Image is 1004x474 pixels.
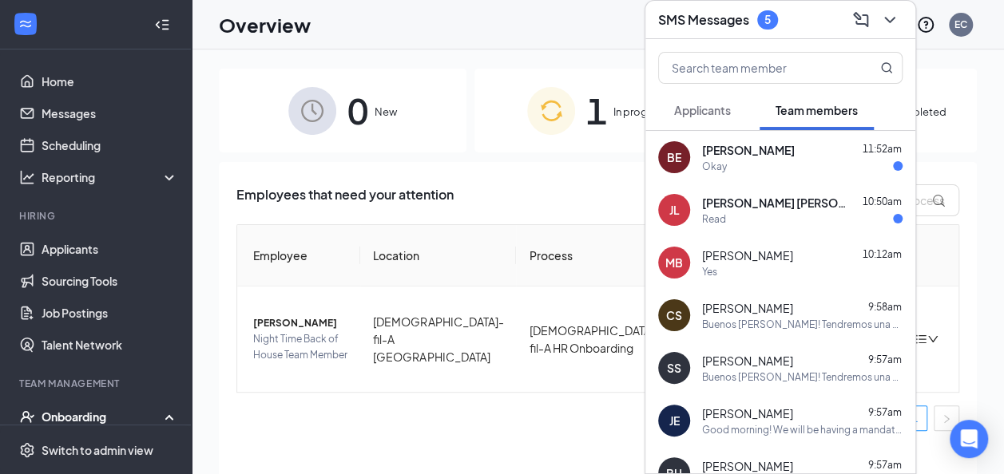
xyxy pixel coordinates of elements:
div: Buenos [PERSON_NAME]! Tendremos una Orientación General obligatoria el Sabado 20 de Septiembre, d... [702,318,903,331]
span: right [942,414,951,424]
div: Reporting [42,169,179,185]
span: 11:52am [863,143,902,155]
a: Home [42,65,178,97]
button: right [934,405,959,431]
span: Employees that need your attention [236,184,454,216]
svg: QuestionInfo [916,15,935,34]
span: In progress [613,104,669,120]
svg: Collapse [154,17,170,33]
th: Location [360,225,516,286]
span: bars [915,333,927,346]
span: Team members [776,103,858,117]
span: New [375,104,397,120]
div: Hiring [19,209,175,223]
svg: ComposeMessage [851,10,871,30]
div: JE [669,413,680,429]
span: [PERSON_NAME] [702,458,793,474]
h1: Overview [219,11,311,38]
span: 10:50am [863,196,902,207]
div: CS [666,307,682,323]
span: 9:58am [868,301,902,313]
svg: UserCheck [19,409,35,425]
span: [PERSON_NAME] [702,405,793,421]
input: Search team member [659,53,848,83]
div: JL [669,202,680,218]
div: Team Management [19,377,175,390]
span: [PERSON_NAME] [702,142,795,158]
span: 9:57am [868,459,902,471]
span: Applicants [674,103,731,117]
h3: SMS Messages [658,11,749,29]
td: [DEMOGRAPHIC_DATA]-fil-A [GEOGRAPHIC_DATA] [360,286,516,392]
div: Open Intercom Messenger [950,420,988,458]
div: Read [702,212,726,226]
div: Okay [702,160,727,173]
span: [PERSON_NAME] [702,247,793,263]
span: 9:57am [868,354,902,365]
a: Sourcing Tools [42,265,178,297]
svg: MagnifyingGlass [880,61,893,74]
span: [PERSON_NAME] [253,315,347,331]
th: Employee [237,225,360,286]
button: ChevronDown [877,7,903,33]
span: 10:12am [863,248,902,260]
span: [PERSON_NAME] [702,300,793,316]
span: 1 [586,83,607,138]
div: 5 [764,13,771,26]
div: SS [667,360,681,376]
button: ComposeMessage [848,7,874,33]
a: Applicants [42,233,178,265]
div: MB [665,255,683,271]
span: Night Time Back of House Team Member [253,331,347,363]
a: Talent Network [42,329,178,361]
svg: WorkstreamLogo [18,16,34,32]
a: Scheduling [42,129,178,161]
span: [PERSON_NAME] [702,353,793,369]
span: down [927,334,939,345]
div: Onboarding [42,409,165,425]
div: Switch to admin view [42,442,153,458]
div: Yes [702,265,717,278]
span: 0 [347,83,368,138]
div: BE [667,149,681,165]
span: 9:57am [868,406,902,418]
td: [DEMOGRAPHIC_DATA]-fil-A HR Onboarding [516,286,672,392]
svg: Settings [19,442,35,458]
div: EC [954,18,967,31]
div: Buenos [PERSON_NAME]! Tendremos una Orientación General obligatoria el Sabado 20 de Septiembre, d... [702,370,903,384]
a: Job Postings [42,297,178,329]
span: [PERSON_NAME] [PERSON_NAME] [702,195,846,211]
svg: Analysis [19,169,35,185]
svg: ChevronDown [880,10,899,30]
span: Completed [888,104,946,120]
li: Next Page [934,405,959,431]
div: Good morning! We will be having a mandatory Big Orientation [DATE][DATE] 9:00am-10:30am at [STREE... [702,423,903,436]
a: Messages [42,97,178,129]
th: Process [516,225,672,286]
